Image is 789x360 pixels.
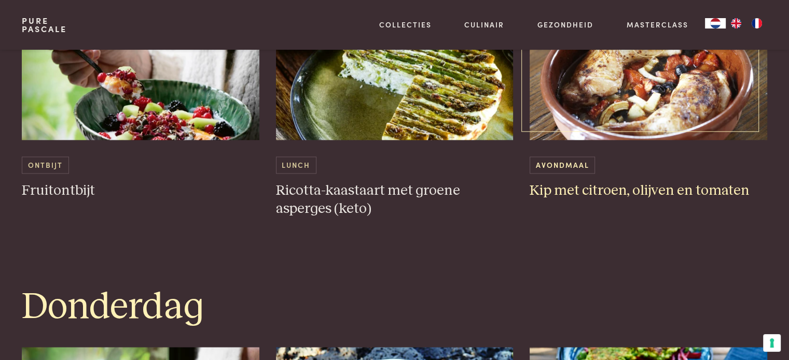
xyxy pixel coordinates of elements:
[763,334,781,352] button: Uw voorkeuren voor toestemming voor trackingtechnologieën
[627,19,688,30] a: Masterclass
[705,18,767,28] aside: Language selected: Nederlands
[276,182,514,218] h3: Ricotta-kaastaart met groene asperges (keto)
[726,18,746,28] a: EN
[22,284,767,330] h1: Donderdag
[705,18,726,28] a: NL
[22,182,259,200] h3: Fruitontbijt
[705,18,726,28] div: Language
[22,17,67,33] a: PurePascale
[276,156,316,174] span: Lunch
[746,18,767,28] a: FR
[726,18,767,28] ul: Language list
[530,156,595,174] span: Avondmaal
[464,19,504,30] a: Culinair
[537,19,593,30] a: Gezondheid
[379,19,432,30] a: Collecties
[22,156,68,174] span: Ontbijt
[530,182,767,200] h3: Kip met citroen, olijven en tomaten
